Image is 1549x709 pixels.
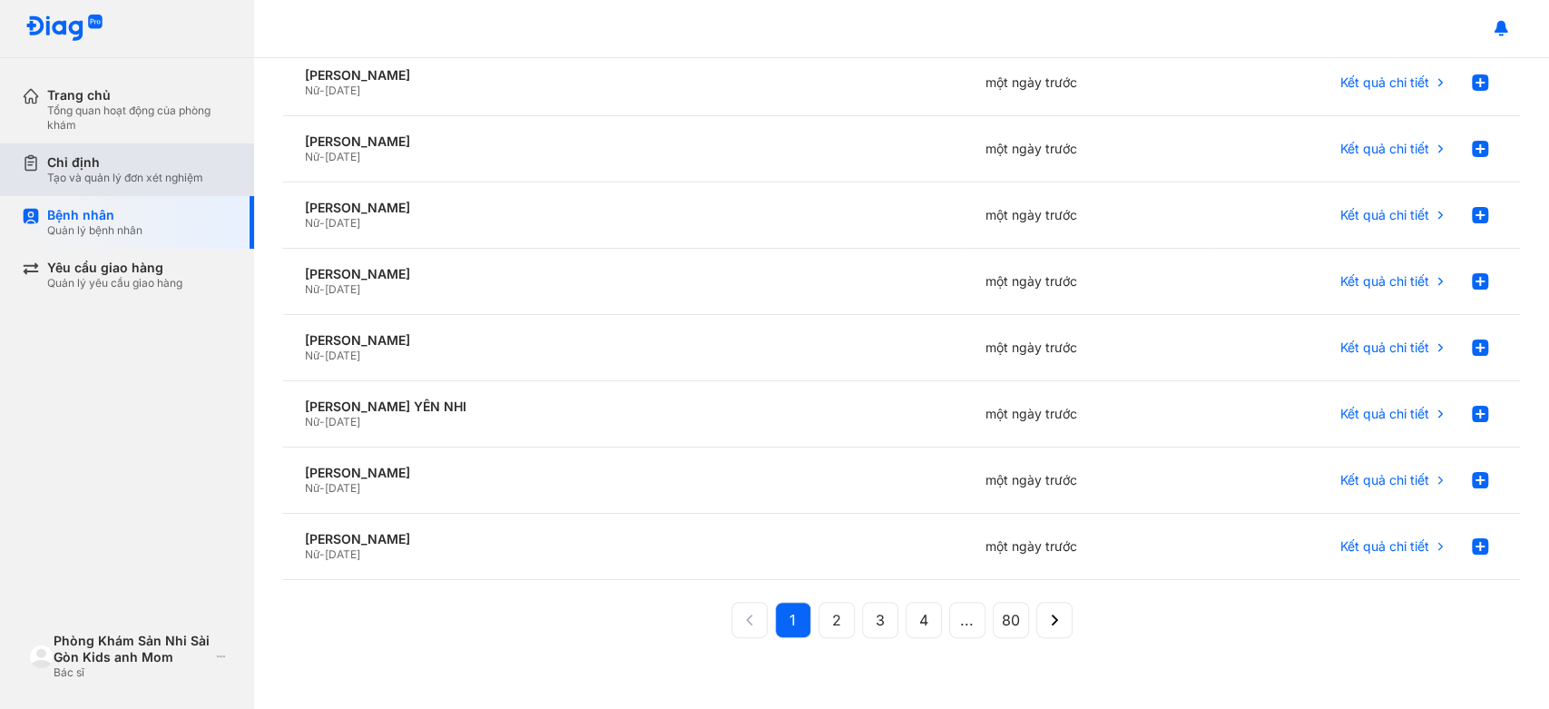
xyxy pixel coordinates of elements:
img: logo [25,15,103,43]
span: [DATE] [325,282,360,296]
button: ... [949,602,985,638]
span: Kết quả chi tiết [1340,74,1429,91]
div: một ngày trước [964,381,1211,448]
span: [DATE] [325,415,360,428]
button: 1 [775,602,811,638]
div: [PERSON_NAME] [305,465,694,481]
button: 2 [819,602,855,638]
span: - [319,84,325,97]
span: Kết quả chi tiết [1340,472,1429,488]
div: Bác sĩ [54,665,210,680]
span: Nữ [305,84,319,97]
div: Tạo và quản lý đơn xét nghiệm [47,171,203,185]
div: [PERSON_NAME] YẾN NHI [305,399,694,415]
span: - [319,150,325,163]
div: [PERSON_NAME] [305,133,694,150]
span: Kết quả chi tiết [1340,340,1429,356]
span: Kết quả chi tiết [1340,273,1429,290]
div: một ngày trước [964,116,1211,182]
span: Nữ [305,282,319,296]
div: Quản lý yêu cầu giao hàng [47,276,182,290]
span: Kết quả chi tiết [1340,406,1429,422]
div: [PERSON_NAME] [305,531,694,547]
div: [PERSON_NAME] [305,266,694,282]
span: - [319,349,325,362]
span: 80 [1002,609,1020,631]
span: [DATE] [325,547,360,561]
span: Kết quả chi tiết [1340,538,1429,555]
span: 1 [789,609,796,631]
span: Nữ [305,481,319,495]
div: một ngày trước [964,514,1211,580]
span: - [319,216,325,230]
button: 80 [993,602,1029,638]
div: Quản lý bệnh nhân [47,223,142,238]
div: một ngày trước [964,50,1211,116]
span: 4 [919,609,928,631]
div: Yêu cầu giao hàng [47,260,182,276]
span: - [319,547,325,561]
span: 3 [876,609,885,631]
span: [DATE] [325,481,360,495]
span: - [319,282,325,296]
button: 3 [862,602,898,638]
span: ... [960,609,974,631]
img: logo [29,645,54,669]
span: Nữ [305,349,319,362]
div: một ngày trước [964,448,1211,514]
span: Nữ [305,547,319,561]
span: 2 [832,609,841,631]
div: một ngày trước [964,182,1211,249]
div: Phòng Khám Sản Nhi Sài Gòn Kids anh Mom [54,633,210,665]
span: Kết quả chi tiết [1340,141,1429,157]
span: - [319,481,325,495]
span: Nữ [305,216,319,230]
button: 4 [906,602,942,638]
div: Tổng quan hoạt động của phòng khám [47,103,232,133]
span: [DATE] [325,150,360,163]
div: một ngày trước [964,249,1211,315]
span: - [319,415,325,428]
div: Chỉ định [47,154,203,171]
div: [PERSON_NAME] [305,332,694,349]
span: Nữ [305,150,319,163]
span: [DATE] [325,349,360,362]
div: Bệnh nhân [47,207,142,223]
div: [PERSON_NAME] [305,200,694,216]
div: một ngày trước [964,315,1211,381]
div: [PERSON_NAME] [305,67,694,84]
div: Trang chủ [47,87,232,103]
span: [DATE] [325,84,360,97]
span: [DATE] [325,216,360,230]
span: Kết quả chi tiết [1340,207,1429,223]
span: Nữ [305,415,319,428]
